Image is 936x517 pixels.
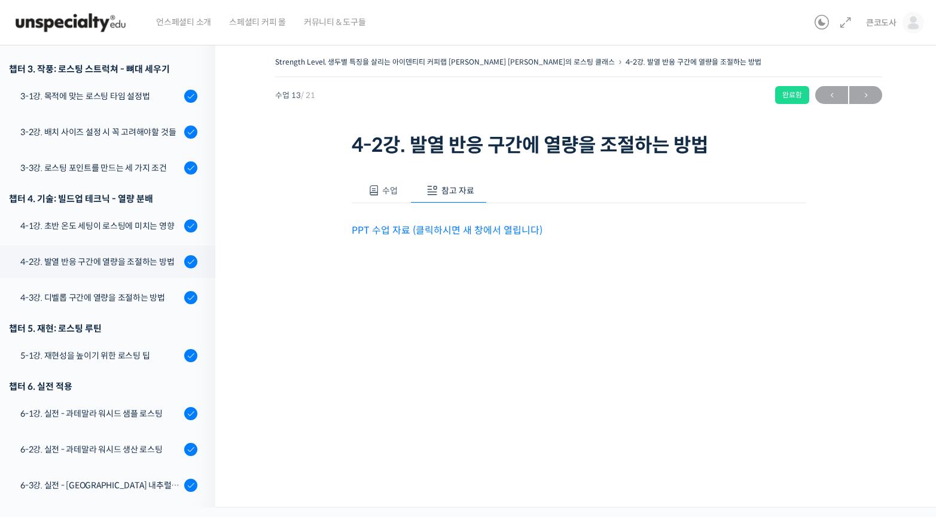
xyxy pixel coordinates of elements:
[275,57,615,66] a: Strength Level, 생두별 특징을 살리는 아이덴티티 커피랩 [PERSON_NAME] [PERSON_NAME]의 로스팅 클래스
[185,397,199,406] span: 설정
[20,443,181,456] div: 6-2강. 실전 - 과테말라 워시드 생산 로스팅
[815,87,848,103] span: ←
[815,86,848,104] a: ←이전
[352,134,806,157] h1: 4-2강. 발열 반응 구간에 열량을 조절하는 방법
[441,185,474,196] span: 참고 자료
[38,397,45,406] span: 홈
[20,479,181,492] div: 6-3강. 실전 - [GEOGRAPHIC_DATA] 내추럴 샘플 로스팅
[849,86,882,104] a: 다음→
[352,224,542,237] a: PPT 수업 자료 (클릭하시면 새 창에서 열립니다)
[79,379,154,409] a: 대화
[154,379,230,409] a: 설정
[9,61,197,77] div: 챕터 3. 작풍: 로스팅 스트럭쳐 - 뼈대 세우기
[866,17,897,28] span: 큰코도사
[626,57,761,66] a: 4-2강. 발열 반응 구간에 열량을 조절하는 방법
[20,126,181,139] div: 3-2강. 배치 사이즈 설정 시 꼭 고려해야할 것들
[20,407,181,420] div: 6-1강. 실전 - 과테말라 워시드 샘플 로스팅
[20,349,181,362] div: 5-1강. 재현성을 높이기 위한 로스팅 팁
[9,378,197,394] div: 챕터 6. 실전 적용
[20,161,181,175] div: 3-3강. 로스팅 포인트를 만드는 세 가지 조건
[9,320,197,336] div: 챕터 5. 재현: 로스팅 루틴
[109,397,124,407] span: 대화
[20,255,181,268] div: 4-2강. 발열 반응 구간에 열량을 조절하는 방법
[20,90,181,103] div: 3-1강. 목적에 맞는 로스팅 타임 설정법
[301,90,315,100] span: / 21
[849,87,882,103] span: →
[382,185,398,196] span: 수업
[9,191,197,207] div: 챕터 4. 기술: 빌드업 테크닉 - 열량 분배
[775,86,809,104] div: 완료함
[20,219,181,233] div: 4-1강. 초반 온도 세팅이 로스팅에 미치는 영향
[275,91,315,99] span: 수업 13
[20,291,181,304] div: 4-3강. 디벨롭 구간에 열량을 조절하는 방법
[4,379,79,409] a: 홈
